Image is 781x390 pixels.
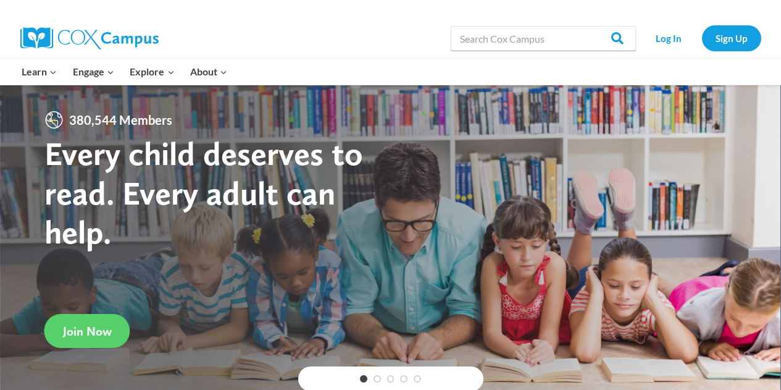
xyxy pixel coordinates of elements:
a: 3 [387,375,395,383]
a: 5 [414,375,421,383]
a: Log In [642,25,696,51]
span: Join Now [63,324,112,339]
a: Sign Up [702,25,761,51]
nav: Primary Navigation [14,59,235,85]
span: 380,544 Members [64,110,177,130]
strong: Every child deserves to read. Every adult can help. [44,134,363,252]
span: Explore [130,64,174,80]
nav: Secondary Navigation [642,25,761,51]
span: About [190,64,227,80]
a: 2 [374,375,381,383]
span: Engage [73,64,114,80]
a: Join Now [44,314,130,348]
span: Learn [22,64,57,80]
img: Cox Campus [20,27,159,49]
a: 1 [360,375,367,383]
input: Search Cox Campus [451,26,636,51]
a: 4 [400,375,407,383]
